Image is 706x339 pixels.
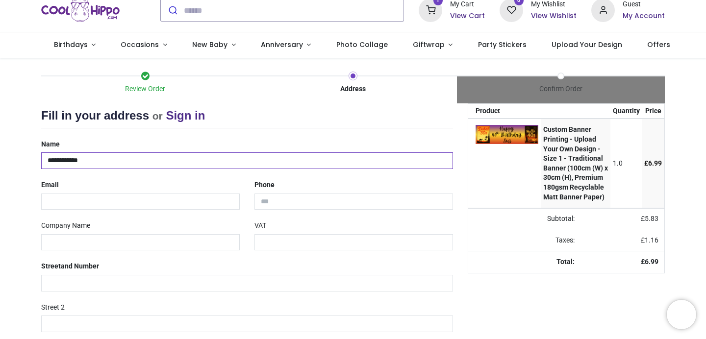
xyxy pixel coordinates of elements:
td: Taxes: [468,230,580,251]
span: and Number [61,262,99,270]
span: £ [644,159,662,167]
strong: Total: [556,258,575,266]
span: Photo Collage [336,40,388,49]
a: New Baby [180,32,249,58]
a: 1 [419,6,442,14]
span: 6.99 [645,258,658,266]
th: Product [468,104,541,119]
strong: £ [641,258,658,266]
label: Phone [254,177,275,194]
span: Party Stickers [478,40,527,49]
a: Birthdays [41,32,108,58]
span: Occasions [121,40,159,49]
a: View Cart [450,11,485,21]
label: Company Name [41,218,90,234]
a: My Account [623,11,665,21]
span: Offers [647,40,670,49]
span: Giftwrap [413,40,445,49]
div: Address [249,84,457,94]
span: £ [641,236,658,244]
div: 1.0 [613,159,640,169]
a: Anniversary [248,32,324,58]
span: 6.99 [648,159,662,167]
strong: Custom Banner Printing - Upload Your Own Design - Size 1 - Traditional Banner (100cm (W) x 30cm (... [543,125,608,200]
label: Email [41,177,59,194]
img: VAAAAABJRU5ErkJggg== [476,125,538,144]
span: 1.16 [645,236,658,244]
span: Fill in your address [41,109,149,122]
label: VAT [254,218,266,234]
span: Birthdays [54,40,88,49]
a: Sign in [166,109,205,122]
th: Price [642,104,664,119]
span: £ [641,215,658,222]
label: Street [41,258,99,275]
a: Giftwrap [400,32,465,58]
th: Quantity [610,104,642,119]
span: New Baby [192,40,227,49]
label: Street 2 [41,299,65,316]
iframe: Brevo live chat [667,300,696,329]
label: Name [41,136,60,153]
span: Upload Your Design [552,40,622,49]
div: Review Order [41,84,249,94]
span: Anniversary [261,40,303,49]
a: 0 [500,6,523,14]
small: or [152,110,163,121]
td: Subtotal: [468,208,580,230]
a: View Wishlist [531,11,577,21]
span: 5.83 [645,215,658,222]
a: Occasions [108,32,180,58]
div: Confirm Order [457,84,665,94]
